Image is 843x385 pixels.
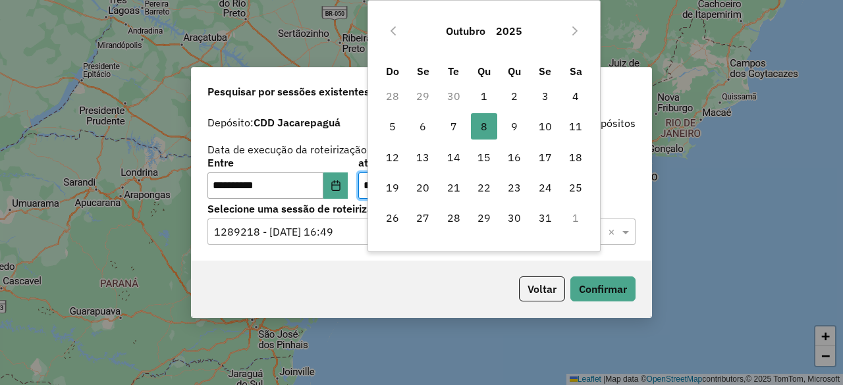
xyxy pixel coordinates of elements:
[471,205,497,231] span: 29
[377,81,408,111] td: 28
[530,172,560,203] td: 24
[501,83,528,109] span: 2
[562,113,589,140] span: 11
[441,15,491,47] button: Choose Month
[439,111,469,141] td: 7
[439,142,469,172] td: 14
[441,113,467,140] span: 7
[469,81,499,111] td: 1
[570,276,636,301] button: Confirmar
[441,174,467,201] span: 21
[377,172,408,203] td: 19
[441,205,467,231] span: 28
[519,276,565,301] button: Voltar
[560,142,591,172] td: 18
[410,144,436,170] span: 13
[532,144,558,170] span: 17
[410,113,436,140] span: 6
[379,174,406,201] span: 19
[560,172,591,203] td: 25
[469,203,499,233] td: 29
[532,113,558,140] span: 10
[439,172,469,203] td: 21
[499,111,530,141] td: 9
[410,174,436,201] span: 20
[379,144,406,170] span: 12
[439,203,469,233] td: 28
[530,142,560,172] td: 17
[254,116,340,129] strong: CDD Jacarepaguá
[323,172,348,199] button: Choose Date
[207,201,636,217] label: Selecione uma sessão de roteirização:
[408,81,438,111] td: 29
[501,205,528,231] span: 30
[471,144,497,170] span: 15
[499,142,530,172] td: 16
[439,81,469,111] td: 30
[532,174,558,201] span: 24
[530,81,560,111] td: 3
[477,64,491,78] span: Qu
[499,172,530,203] td: 23
[562,83,589,109] span: 4
[560,203,591,233] td: 1
[608,224,619,240] span: Clear all
[530,111,560,141] td: 10
[501,113,528,140] span: 9
[501,144,528,170] span: 16
[469,172,499,203] td: 22
[471,113,497,140] span: 8
[383,20,404,41] button: Previous Month
[386,64,399,78] span: Do
[469,111,499,141] td: 8
[410,205,436,231] span: 27
[408,111,438,141] td: 6
[207,115,340,130] label: Depósito:
[471,174,497,201] span: 22
[379,113,406,140] span: 5
[532,83,558,109] span: 3
[499,81,530,111] td: 2
[532,205,558,231] span: 31
[358,155,499,170] label: até
[379,205,406,231] span: 26
[499,203,530,233] td: 30
[441,144,467,170] span: 14
[448,64,459,78] span: Te
[564,20,585,41] button: Next Month
[501,174,528,201] span: 23
[560,111,591,141] td: 11
[377,203,408,233] td: 26
[491,15,528,47] button: Choose Year
[469,142,499,172] td: 15
[570,64,582,78] span: Sa
[207,84,369,99] span: Pesquisar por sessões existentes
[417,64,429,78] span: Se
[560,81,591,111] td: 4
[530,203,560,233] td: 31
[471,83,497,109] span: 1
[377,111,408,141] td: 5
[408,203,438,233] td: 27
[408,142,438,172] td: 13
[377,142,408,172] td: 12
[207,155,348,170] label: Entre
[508,64,521,78] span: Qu
[539,64,551,78] span: Se
[207,141,370,157] label: Data de execução da roteirização:
[408,172,438,203] td: 20
[562,144,589,170] span: 18
[562,174,589,201] span: 25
